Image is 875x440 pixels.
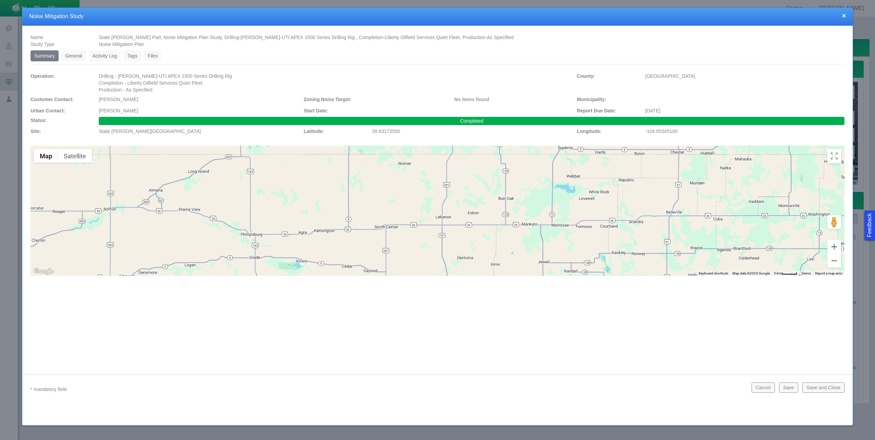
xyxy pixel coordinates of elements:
[31,118,47,123] span: Status:
[31,35,43,40] span: Name
[577,97,607,102] span: Municipality:
[31,108,65,113] span: Urban Contact:
[89,50,121,61] a: Activity Log
[827,215,841,229] button: Drag Pegman onto the map to open Street View
[645,125,845,137] div: -104.65345100
[61,50,86,61] a: General
[827,240,841,254] button: Zoom in
[31,97,74,102] span: Customer Contact:
[802,382,844,393] button: Save and Close
[99,129,201,134] span: State [PERSON_NAME][GEOGRAPHIC_DATA]
[372,125,572,137] div: 39.63173500
[772,271,799,276] button: Map Scale: 5 km per 42 pixels
[304,129,324,134] span: Latitude:
[99,35,514,40] span: State [PERSON_NAME] Pad, Noise Mitigation Plan Study, Drilling-[PERSON_NAME]-UTI APEX 1500 Series...
[99,97,138,102] span: [PERSON_NAME]
[99,108,138,113] span: [PERSON_NAME]
[827,149,841,163] button: Toggle Fullscreen in browser window
[99,41,144,47] span: Noise Mitigation Plan
[752,382,775,393] button: Cancel
[732,271,770,275] span: Map data ©2025 Google
[99,87,152,93] span: Production - As Specified
[31,41,55,47] span: Study Type
[779,382,798,393] button: Save
[32,267,55,276] img: Google
[645,73,695,79] span: [GEOGRAPHIC_DATA]
[34,149,58,163] button: Show street map
[99,117,844,125] div: Completed
[31,73,55,79] span: Operation:
[454,96,489,103] label: No items found
[304,97,351,102] span: Zoning Noise Target:
[815,271,842,275] a: Report a map error
[774,271,781,275] span: 5 km
[99,80,202,86] span: Completion - Liberty Oilfield Services Quiet Fleet
[31,385,746,394] p: * mandatory field
[827,254,841,268] button: Zoom out
[577,73,595,79] span: County:
[801,271,811,275] a: Terms
[32,267,55,276] a: Open this area in Google Maps (opens a new window)
[123,50,141,61] a: Tags
[99,73,232,79] span: Drilling - [PERSON_NAME]-UTI APEX 1500 Series Drilling Rig
[29,13,846,20] h4: Noise Mitigation Study
[304,108,328,113] span: Start Date:
[577,129,602,134] span: Longitude:
[31,50,59,61] a: Summary
[842,12,846,19] button: close
[645,108,660,113] span: [DATE]
[699,271,728,276] button: Keyboard shortcuts
[31,129,41,134] span: Site:
[58,149,92,163] button: Show satellite imagery
[144,50,162,61] a: Files
[577,108,616,113] span: Report Due Date:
